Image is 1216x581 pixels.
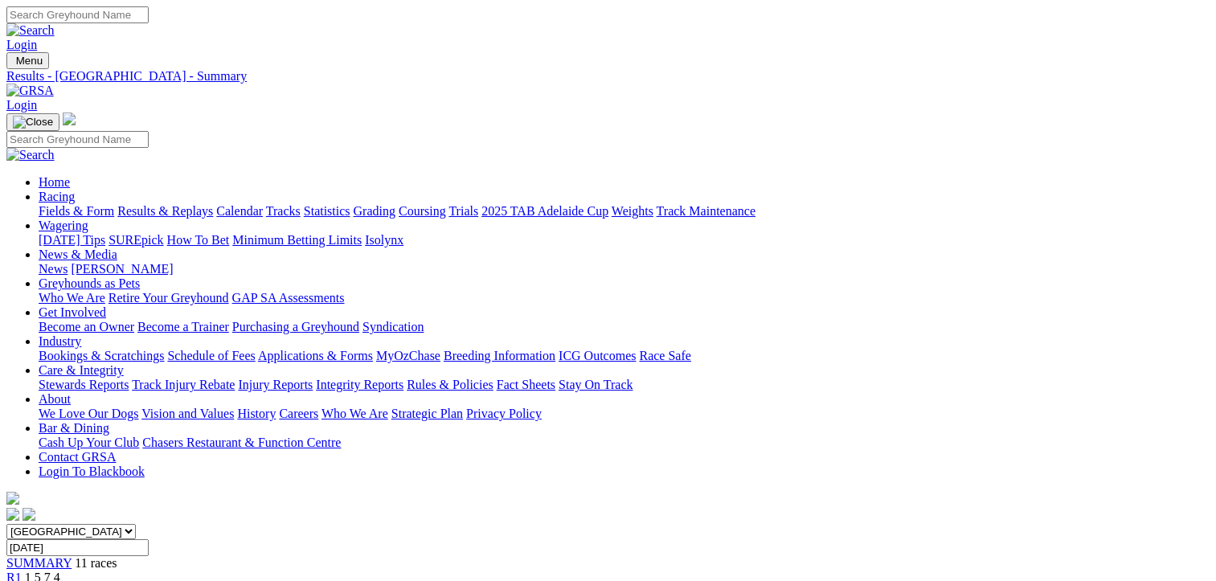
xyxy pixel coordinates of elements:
div: News & Media [39,262,1210,276]
a: How To Bet [167,233,230,247]
a: Greyhounds as Pets [39,276,140,290]
a: Schedule of Fees [167,349,255,362]
img: Search [6,23,55,38]
div: Greyhounds as Pets [39,291,1210,305]
a: Become a Trainer [137,320,229,333]
a: History [237,407,276,420]
div: Industry [39,349,1210,363]
a: Weights [612,204,653,218]
a: Become an Owner [39,320,134,333]
div: Bar & Dining [39,436,1210,450]
a: Contact GRSA [39,450,116,464]
a: Results - [GEOGRAPHIC_DATA] - Summary [6,69,1210,84]
a: Statistics [304,204,350,218]
a: Login To Blackbook [39,464,145,478]
button: Toggle navigation [6,52,49,69]
div: Wagering [39,233,1210,248]
div: Care & Integrity [39,378,1210,392]
a: Coursing [399,204,446,218]
a: Results & Replays [117,204,213,218]
a: Applications & Forms [258,349,373,362]
a: Race Safe [639,349,690,362]
img: twitter.svg [23,508,35,521]
a: Grading [354,204,395,218]
a: Login [6,38,37,51]
img: Search [6,148,55,162]
a: Stewards Reports [39,378,129,391]
a: Racing [39,190,75,203]
a: [DATE] Tips [39,233,105,247]
a: GAP SA Assessments [232,291,345,305]
a: Rules & Policies [407,378,493,391]
input: Select date [6,539,149,556]
a: Trials [448,204,478,218]
a: ICG Outcomes [559,349,636,362]
a: Get Involved [39,305,106,319]
a: Track Maintenance [657,204,755,218]
div: Get Involved [39,320,1210,334]
a: 2025 TAB Adelaide Cup [481,204,608,218]
span: 11 races [75,556,117,570]
a: SUMMARY [6,556,72,570]
a: Industry [39,334,81,348]
a: Wagering [39,219,88,232]
a: Fact Sheets [497,378,555,391]
a: We Love Our Dogs [39,407,138,420]
button: Toggle navigation [6,113,59,131]
a: Syndication [362,320,424,333]
a: Purchasing a Greyhound [232,320,359,333]
img: GRSA [6,84,54,98]
img: facebook.svg [6,508,19,521]
a: Minimum Betting Limits [232,233,362,247]
a: Cash Up Your Club [39,436,139,449]
a: Bar & Dining [39,421,109,435]
a: [PERSON_NAME] [71,262,173,276]
div: About [39,407,1210,421]
a: News [39,262,68,276]
a: Track Injury Rebate [132,378,235,391]
a: Care & Integrity [39,363,124,377]
div: Racing [39,204,1210,219]
a: News & Media [39,248,117,261]
a: Strategic Plan [391,407,463,420]
input: Search [6,6,149,23]
a: Breeding Information [444,349,555,362]
a: Chasers Restaurant & Function Centre [142,436,341,449]
a: Careers [279,407,318,420]
a: Stay On Track [559,378,633,391]
a: About [39,392,71,406]
a: Fields & Form [39,204,114,218]
img: logo-grsa-white.png [6,492,19,505]
a: Integrity Reports [316,378,403,391]
img: logo-grsa-white.png [63,113,76,125]
a: Who We Are [321,407,388,420]
a: Privacy Policy [466,407,542,420]
a: Vision and Values [141,407,234,420]
a: Home [39,175,70,189]
a: Injury Reports [238,378,313,391]
img: Close [13,116,53,129]
a: Retire Your Greyhound [108,291,229,305]
input: Search [6,131,149,148]
a: Tracks [266,204,301,218]
span: Menu [16,55,43,67]
a: Who We Are [39,291,105,305]
a: Bookings & Scratchings [39,349,164,362]
a: Calendar [216,204,263,218]
a: Login [6,98,37,112]
a: MyOzChase [376,349,440,362]
a: SUREpick [108,233,163,247]
a: Isolynx [365,233,403,247]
